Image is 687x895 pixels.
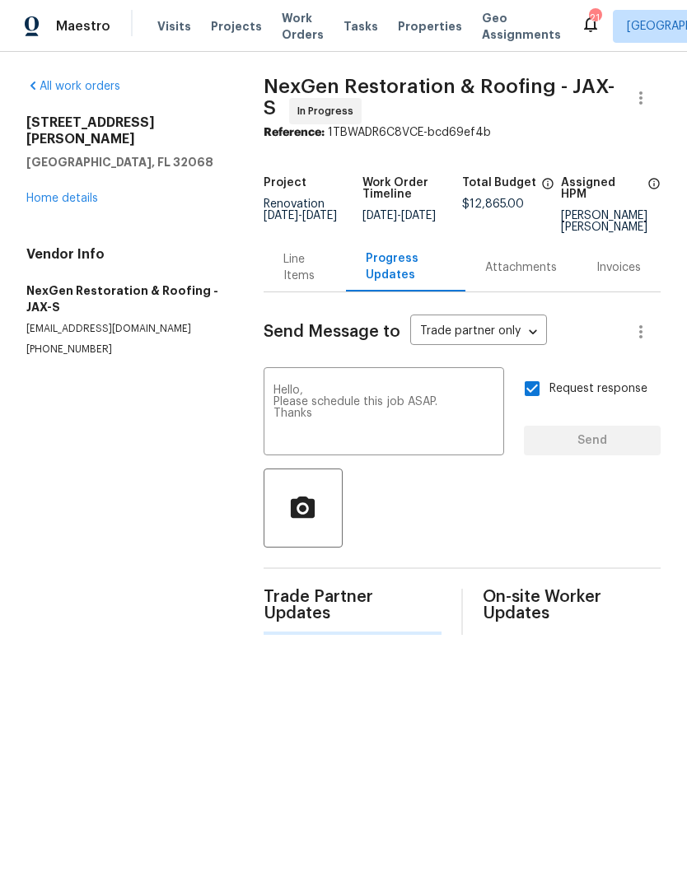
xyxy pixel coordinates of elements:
span: - [362,210,436,221]
span: On-site Worker Updates [483,589,661,622]
div: Invoices [596,259,641,276]
p: [PHONE_NUMBER] [26,343,224,357]
span: - [264,210,337,221]
span: Geo Assignments [482,10,561,43]
span: [DATE] [362,210,397,221]
a: All work orders [26,81,120,92]
span: [DATE] [302,210,337,221]
span: NexGen Restoration & Roofing - JAX-S [264,77,615,118]
span: Send Message to [264,324,400,340]
div: Line Items [283,251,326,284]
div: Attachments [485,259,557,276]
div: 21 [589,10,601,26]
span: Visits [157,18,191,35]
h5: Work Order Timeline [362,177,462,200]
span: [DATE] [401,210,436,221]
p: [EMAIL_ADDRESS][DOMAIN_NAME] [26,322,224,336]
span: [DATE] [264,210,298,221]
span: Maestro [56,18,110,35]
b: Reference: [264,127,325,138]
h5: Project [264,177,306,189]
a: Home details [26,193,98,204]
div: 1TBWADR6C8VCE-bcd69ef4b [264,124,661,141]
span: The hpm assigned to this work order. [647,177,661,210]
span: In Progress [297,103,360,119]
h5: Total Budget [462,177,536,189]
span: Renovation [264,198,337,221]
h2: [STREET_ADDRESS][PERSON_NAME] [26,114,224,147]
span: Trade Partner Updates [264,589,442,622]
h4: Vendor Info [26,246,224,263]
h5: [GEOGRAPHIC_DATA], FL 32068 [26,154,224,170]
textarea: Hello, Please schedule this job ASAP. Thanks [273,385,494,442]
h5: Assigned HPM [561,177,643,200]
span: Work Orders [282,10,324,43]
span: Request response [549,380,647,398]
span: Tasks [343,21,378,32]
span: Properties [398,18,462,35]
span: The total cost of line items that have been proposed by Opendoor. This sum includes line items th... [541,177,554,198]
h5: NexGen Restoration & Roofing - JAX-S [26,282,224,315]
span: $12,865.00 [462,198,524,210]
div: [PERSON_NAME] [PERSON_NAME] [561,210,661,233]
span: Projects [211,18,262,35]
div: Trade partner only [410,319,547,346]
div: Progress Updates [366,250,446,283]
